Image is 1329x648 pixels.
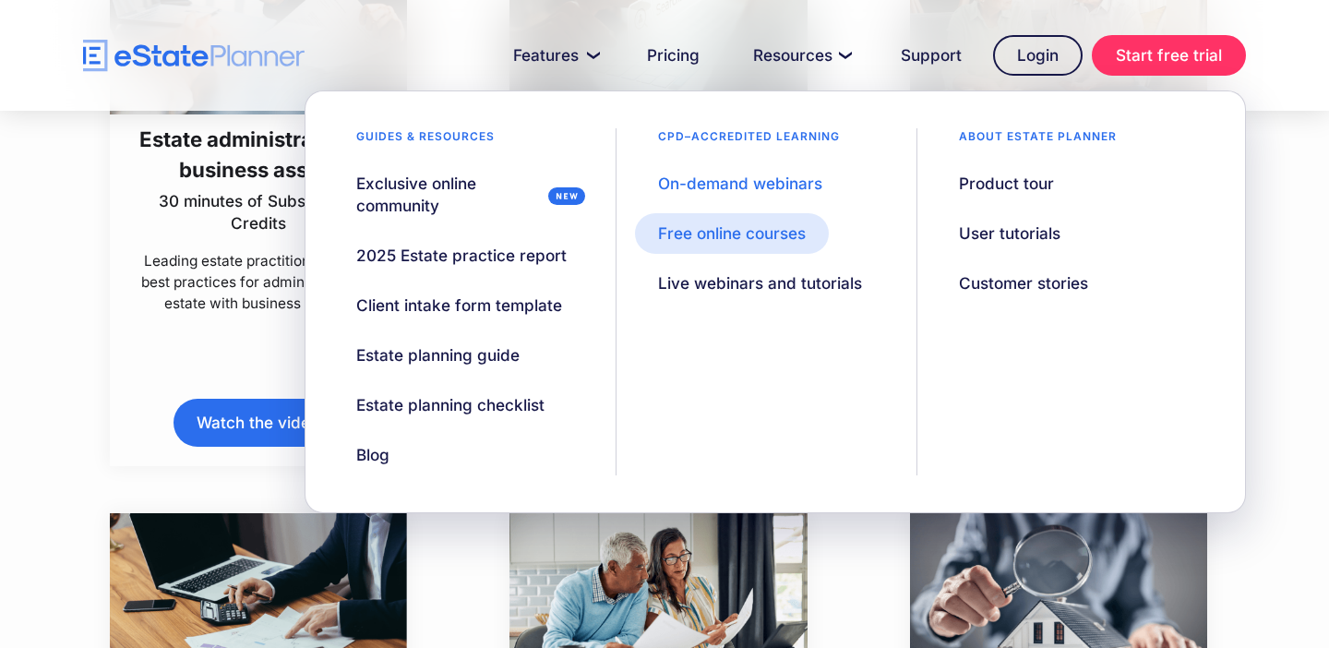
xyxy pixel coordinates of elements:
h3: Estate administration of business assets [135,124,381,186]
a: Support [879,37,984,74]
a: Customer stories [936,263,1111,304]
a: Pricing [625,37,722,74]
a: Live webinars and tutorials [635,263,885,304]
div: 2025 Estate practice report [356,245,567,267]
a: Free online courses [635,213,829,254]
a: Product tour [936,163,1077,204]
a: home [83,40,305,72]
a: Estate planning checklist [333,385,568,426]
a: Exclusive online community [333,163,596,226]
div: CPD–accredited learning [635,128,863,154]
a: Estate planning guide [333,335,543,376]
div: Client intake form template [356,294,562,317]
div: About estate planner [936,128,1140,154]
a: Client intake form template [333,285,585,326]
a: Features [491,37,616,74]
div: Estate planning guide [356,344,520,366]
a: 2025 Estate practice report [333,235,590,276]
div: Blog [356,444,389,466]
a: Login [993,35,1083,76]
a: On-demand webinars [635,163,845,204]
div: Customer stories [959,272,1088,294]
div: Live webinars and tutorials [658,272,862,294]
a: Watch the video [174,399,343,446]
a: Resources [731,37,869,74]
p: Leading estate practitioners share best practices for administering an estate with business assets. [135,250,381,314]
a: Start free trial [1092,35,1246,76]
div: User tutorials [959,222,1060,245]
div: On-demand webinars [658,173,822,195]
div: Estate planning checklist [356,394,545,416]
a: User tutorials [936,213,1084,254]
div: Exclusive online community [356,173,541,217]
div: Guides & resources [333,128,518,154]
div: Product tour [959,173,1054,195]
p: 30 minutes of Substantive Credits [135,190,381,234]
a: Blog [333,435,413,475]
div: Free online courses [658,222,806,245]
